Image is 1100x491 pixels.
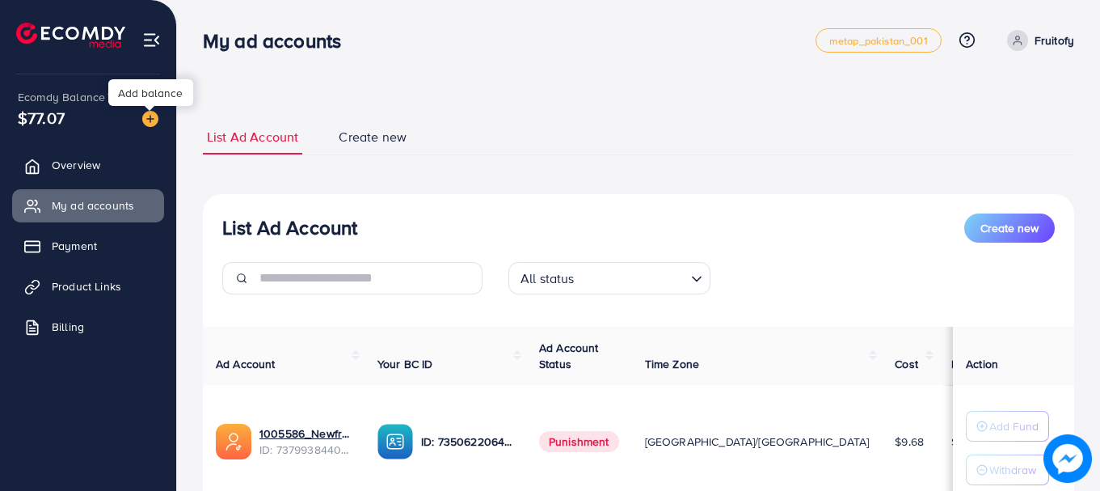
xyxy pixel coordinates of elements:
span: My ad accounts [52,197,134,214]
p: ID: 7350622064186802178 [421,432,513,451]
img: ic-ads-acc.e4c84228.svg [216,424,251,459]
a: 1005586_Newfruitofy_1718275827191 [259,425,352,442]
div: Add balance [108,79,193,106]
a: Fruitofy [1001,30,1074,51]
p: Withdraw [989,460,1036,480]
button: Add Fund [966,411,1049,442]
a: Product Links [12,270,164,303]
span: ID: 7379938440798240769 [259,442,352,458]
span: [GEOGRAPHIC_DATA]/[GEOGRAPHIC_DATA] [645,434,870,450]
span: $9.68 [895,434,924,450]
img: logo [16,23,125,48]
img: menu [142,31,161,49]
div: <span class='underline'>1005586_Newfruitofy_1718275827191</span></br>7379938440798240769 [259,425,352,459]
span: Billing [52,319,84,335]
a: Billing [12,311,164,343]
span: Action [966,356,998,372]
span: Ad Account Status [539,340,599,372]
h3: My ad accounts [203,29,354,53]
input: Search for option [580,264,685,290]
h3: List Ad Account [222,216,357,239]
a: Payment [12,230,164,262]
span: Create new [339,128,407,146]
span: Your BC ID [377,356,433,372]
span: Ecomdy Balance [18,89,105,105]
button: Withdraw [966,455,1049,485]
span: Payment [52,238,97,254]
img: ic-ba-acc.ded83a64.svg [377,424,413,459]
span: $77.07 [18,106,65,129]
span: Overview [52,157,100,173]
span: Cost [895,356,918,372]
span: Product Links [52,278,121,294]
span: Time Zone [645,356,699,372]
p: Add Fund [989,417,1039,436]
button: Create new [964,214,1055,243]
span: Ad Account [216,356,276,372]
a: metap_pakistan_001 [816,28,942,53]
img: image [1043,434,1092,483]
div: Search for option [508,262,710,294]
img: image [142,111,158,127]
span: List Ad Account [207,128,298,146]
span: Create new [980,220,1039,236]
span: metap_pakistan_001 [829,36,928,46]
span: All status [517,267,578,290]
a: My ad accounts [12,189,164,222]
p: Fruitofy [1035,31,1074,50]
span: Punishment [539,431,619,452]
a: Overview [12,149,164,181]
